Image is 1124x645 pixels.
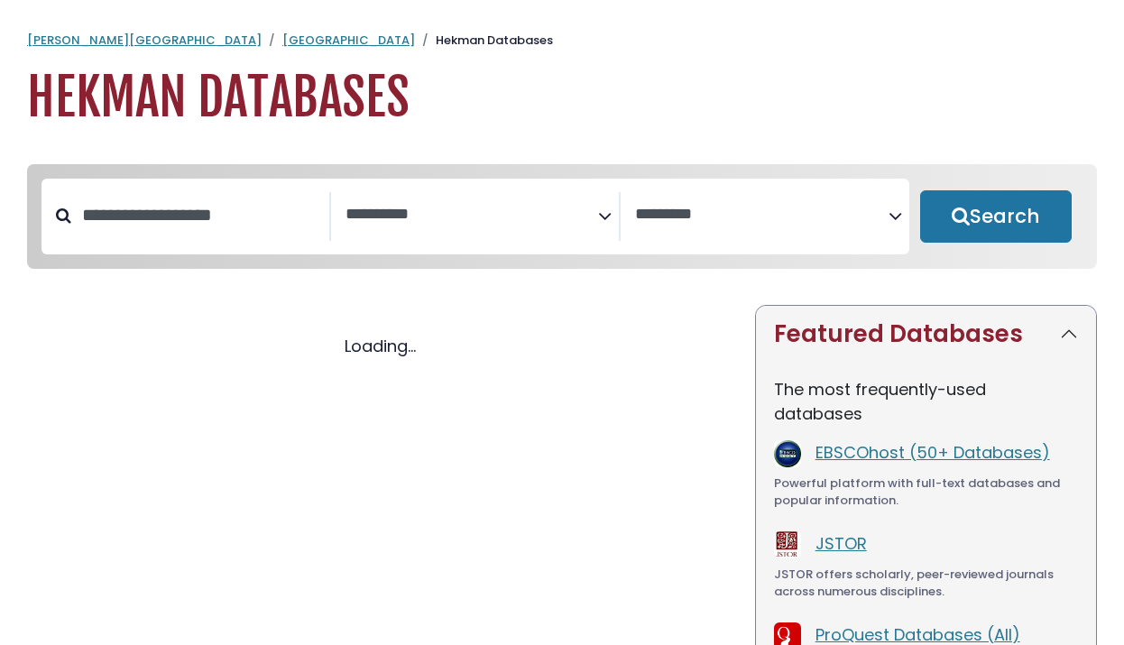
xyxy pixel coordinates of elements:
p: The most frequently-used databases [774,377,1078,426]
textarea: Search [345,206,598,225]
div: Loading... [27,334,733,358]
textarea: Search [635,206,888,225]
h1: Hekman Databases [27,68,1097,128]
button: Submit for Search Results [920,190,1072,243]
li: Hekman Databases [415,32,553,50]
button: Featured Databases [756,306,1096,363]
a: EBSCOhost (50+ Databases) [815,441,1050,464]
nav: breadcrumb [27,32,1097,50]
a: [GEOGRAPHIC_DATA] [282,32,415,49]
div: JSTOR offers scholarly, peer-reviewed journals across numerous disciplines. [774,566,1078,601]
input: Search database by title or keyword [71,200,329,230]
a: [PERSON_NAME][GEOGRAPHIC_DATA] [27,32,262,49]
a: JSTOR [815,532,867,555]
nav: Search filters [27,164,1097,269]
div: Powerful platform with full-text databases and popular information. [774,475,1078,510]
